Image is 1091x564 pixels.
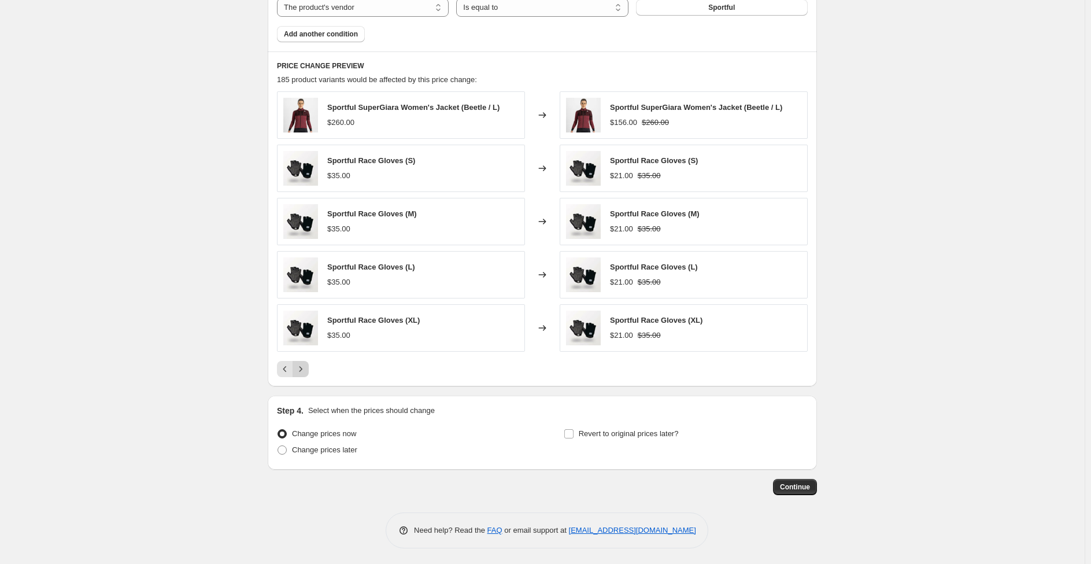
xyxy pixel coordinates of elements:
[327,330,350,341] div: $35.00
[277,26,365,42] button: Add another condition
[277,75,477,84] span: 185 product variants would be affected by this price change:
[414,526,487,534] span: Need help? Read the
[610,277,633,288] div: $21.00
[487,526,502,534] a: FAQ
[327,103,500,112] span: Sportful SuperGiara Women's Jacket (Beetle / L)
[566,204,601,239] img: La_Bicicletta_Sportful_Race_Gloves_Black_01_80x.jpg
[610,209,700,218] span: Sportful Race Gloves (M)
[283,257,318,292] img: La_Bicicletta_Sportful_Race_Gloves_Black_01_80x.jpg
[642,117,669,128] strike: $260.00
[569,526,696,534] a: [EMAIL_ADDRESS][DOMAIN_NAME]
[327,277,350,288] div: $35.00
[638,277,661,288] strike: $35.00
[566,311,601,345] img: La_Bicicletta_Sportful_Race_Gloves_Black_01_80x.jpg
[327,316,420,325] span: Sportful Race Gloves (XL)
[327,156,415,165] span: Sportful Race Gloves (S)
[293,361,309,377] button: Next
[292,445,357,454] span: Change prices later
[773,479,817,495] button: Continue
[566,257,601,292] img: La_Bicicletta_Sportful_Race_Gloves_Black_01_80x.jpg
[610,170,633,182] div: $21.00
[277,405,304,416] h2: Step 4.
[283,311,318,345] img: La_Bicicletta_Sportful_Race_Gloves_Black_01_80x.jpg
[610,316,702,325] span: Sportful Race Gloves (XL)
[283,98,318,132] img: La_Bicicletta_Sportful_Supergiara_W_Jacket_RedWine_01_80x.jpg
[277,361,293,377] button: Previous
[327,209,417,218] span: Sportful Race Gloves (M)
[292,429,356,438] span: Change prices now
[284,30,358,39] span: Add another condition
[610,330,633,341] div: $21.00
[579,429,679,438] span: Revert to original prices later?
[277,61,808,71] h6: PRICE CHANGE PREVIEW
[566,151,601,186] img: La_Bicicletta_Sportful_Race_Gloves_Black_01_80x.jpg
[638,170,661,182] strike: $35.00
[610,117,637,128] div: $156.00
[308,405,435,416] p: Select when the prices should change
[708,3,735,12] span: Sportful
[283,204,318,239] img: La_Bicicletta_Sportful_Race_Gloves_Black_01_80x.jpg
[327,263,415,271] span: Sportful Race Gloves (L)
[277,361,309,377] nav: Pagination
[610,103,782,112] span: Sportful SuperGiara Women's Jacket (Beetle / L)
[638,330,661,341] strike: $35.00
[327,223,350,235] div: $35.00
[780,482,810,492] span: Continue
[566,98,601,132] img: La_Bicicletta_Sportful_Supergiara_W_Jacket_RedWine_01_80x.jpg
[610,223,633,235] div: $21.00
[327,170,350,182] div: $35.00
[327,117,354,128] div: $260.00
[610,263,698,271] span: Sportful Race Gloves (L)
[502,526,569,534] span: or email support at
[283,151,318,186] img: La_Bicicletta_Sportful_Race_Gloves_Black_01_80x.jpg
[638,223,661,235] strike: $35.00
[610,156,698,165] span: Sportful Race Gloves (S)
